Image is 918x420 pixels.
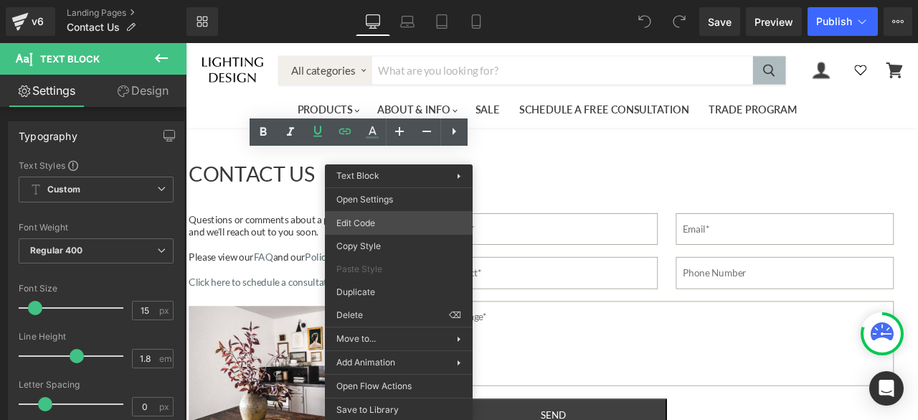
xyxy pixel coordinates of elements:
b: Regular 400 [30,245,83,256]
a: login icon [742,22,771,42]
span: Paste Style [336,263,461,276]
span: Publish [816,16,852,27]
span: ⌫ [449,309,461,322]
span: Text Block [336,170,379,181]
a: Tablet [425,7,459,36]
button: Publish [808,7,878,36]
span: Save [708,14,732,29]
a: Landing Pages [67,7,186,19]
a: ABOUT & INFO [217,63,331,95]
b: Custom [47,184,80,196]
a: v6 [6,7,55,36]
form: Product [110,15,711,50]
h1: CONTACT US [4,136,864,173]
span: Text Block [40,53,100,65]
span: Add Animation [336,356,457,369]
a: SALE [333,63,383,95]
div: Open Intercom Messenger [869,371,904,406]
div: v6 [29,12,47,31]
a: Preview [746,7,802,36]
input: Name* [301,202,559,239]
span: Duplicate [336,286,461,299]
a: FAQ [80,246,103,260]
button: Search [672,16,711,49]
span: Contact Us [67,22,120,33]
span: Save to Library [336,403,461,416]
button: More [884,7,912,36]
a: Desktop [356,7,390,36]
div: Typography [19,122,77,142]
span: Edit Code [336,217,461,230]
a: TRADE PROGRAM [610,63,736,95]
span: Open Flow Actions [336,380,461,393]
ul: Mega Menu [122,57,736,101]
div: Font Weight [19,223,174,233]
a: Mobile [459,7,493,36]
a: Products [122,63,214,95]
span: Preview [754,14,793,29]
input: Search [221,16,672,49]
span: em [159,354,171,363]
p: Please view our and our for more information. [4,246,290,261]
span: Open Settings [336,193,461,206]
a: Policies - opens in new tab [141,246,179,260]
div: Line Height [19,332,174,342]
img: Lighting design [18,14,93,50]
span: px [159,402,171,411]
div: Letter Spacing [19,380,174,390]
button: Undo [630,7,659,36]
input: Email* [581,202,839,239]
a: Laptop [390,7,425,36]
a: SCHEDULE A FREE CONSULTATION [385,63,607,95]
a: Design [96,75,189,107]
a: Click here to schedule a consultation on your space. [4,276,256,290]
a: cart icon with, 0 items [823,16,857,49]
span: px [159,306,171,315]
div: Font Size [19,284,174,294]
span: Delete [336,309,449,322]
button: Redo [665,7,694,36]
span: Copy Style [336,240,461,253]
span: Move to... [336,332,457,345]
a: New Library [186,7,218,36]
p: Questions or comments about a product? Fill out the form and we’ll reach out to you soon. [4,202,290,232]
input: Phone Number [581,253,839,291]
div: Text Styles [19,159,174,171]
input: Subject* [301,253,559,291]
a: wishlist icon [785,19,814,46]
